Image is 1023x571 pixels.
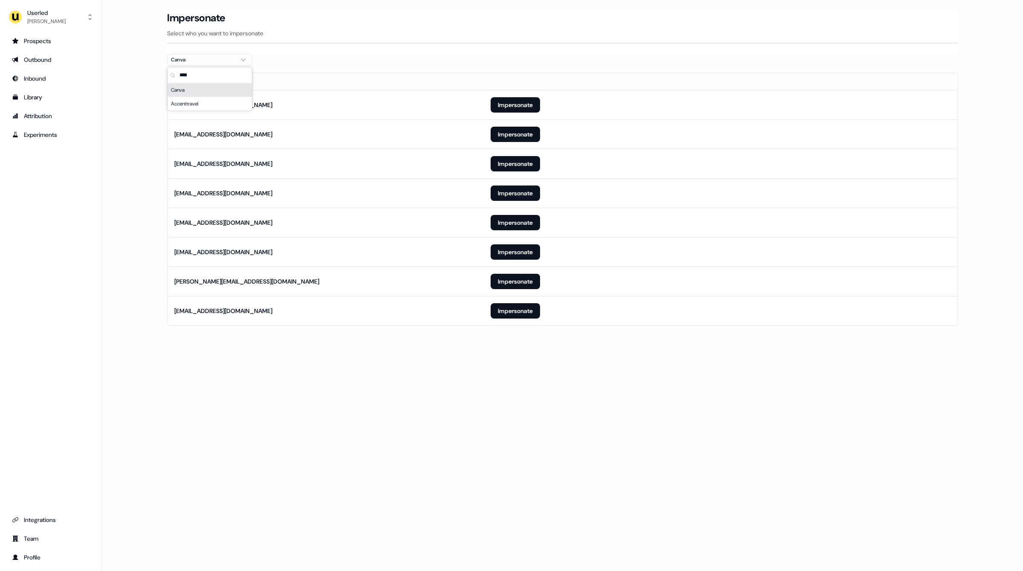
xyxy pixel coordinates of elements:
[174,130,272,139] div: [EMAIL_ADDRESS][DOMAIN_NAME]
[12,55,90,64] div: Outbound
[12,553,90,562] div: Profile
[7,532,95,545] a: Go to team
[7,7,95,27] button: Userled[PERSON_NAME]
[174,277,319,286] div: [PERSON_NAME][EMAIL_ADDRESS][DOMAIN_NAME]
[12,74,90,83] div: Inbound
[491,215,540,230] button: Impersonate
[7,109,95,123] a: Go to attribution
[491,186,540,201] button: Impersonate
[174,307,272,315] div: [EMAIL_ADDRESS][DOMAIN_NAME]
[174,248,272,256] div: [EMAIL_ADDRESS][DOMAIN_NAME]
[491,303,540,319] button: Impersonate
[12,93,90,101] div: Library
[7,90,95,104] a: Go to templates
[174,159,272,168] div: [EMAIL_ADDRESS][DOMAIN_NAME]
[168,73,484,90] th: Email
[7,551,95,564] a: Go to profile
[168,97,252,110] div: Accenttravel
[174,218,272,227] div: [EMAIL_ADDRESS][DOMAIN_NAME]
[12,112,90,120] div: Attribution
[7,53,95,67] a: Go to outbound experience
[27,9,66,17] div: Userled
[167,29,958,38] p: Select who you want to impersonate
[7,34,95,48] a: Go to prospects
[7,513,95,527] a: Go to integrations
[168,83,252,110] div: Suggestions
[491,156,540,171] button: Impersonate
[491,127,540,142] button: Impersonate
[491,97,540,113] button: Impersonate
[7,72,95,85] a: Go to Inbound
[491,244,540,260] button: Impersonate
[12,516,90,524] div: Integrations
[168,83,252,97] div: Canva
[7,128,95,142] a: Go to experiments
[167,54,252,66] button: Canva
[167,12,225,24] h3: Impersonate
[174,189,272,197] div: [EMAIL_ADDRESS][DOMAIN_NAME]
[12,534,90,543] div: Team
[491,274,540,289] button: Impersonate
[12,130,90,139] div: Experiments
[171,55,235,64] div: Canva
[27,17,66,26] div: [PERSON_NAME]
[12,37,90,45] div: Prospects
